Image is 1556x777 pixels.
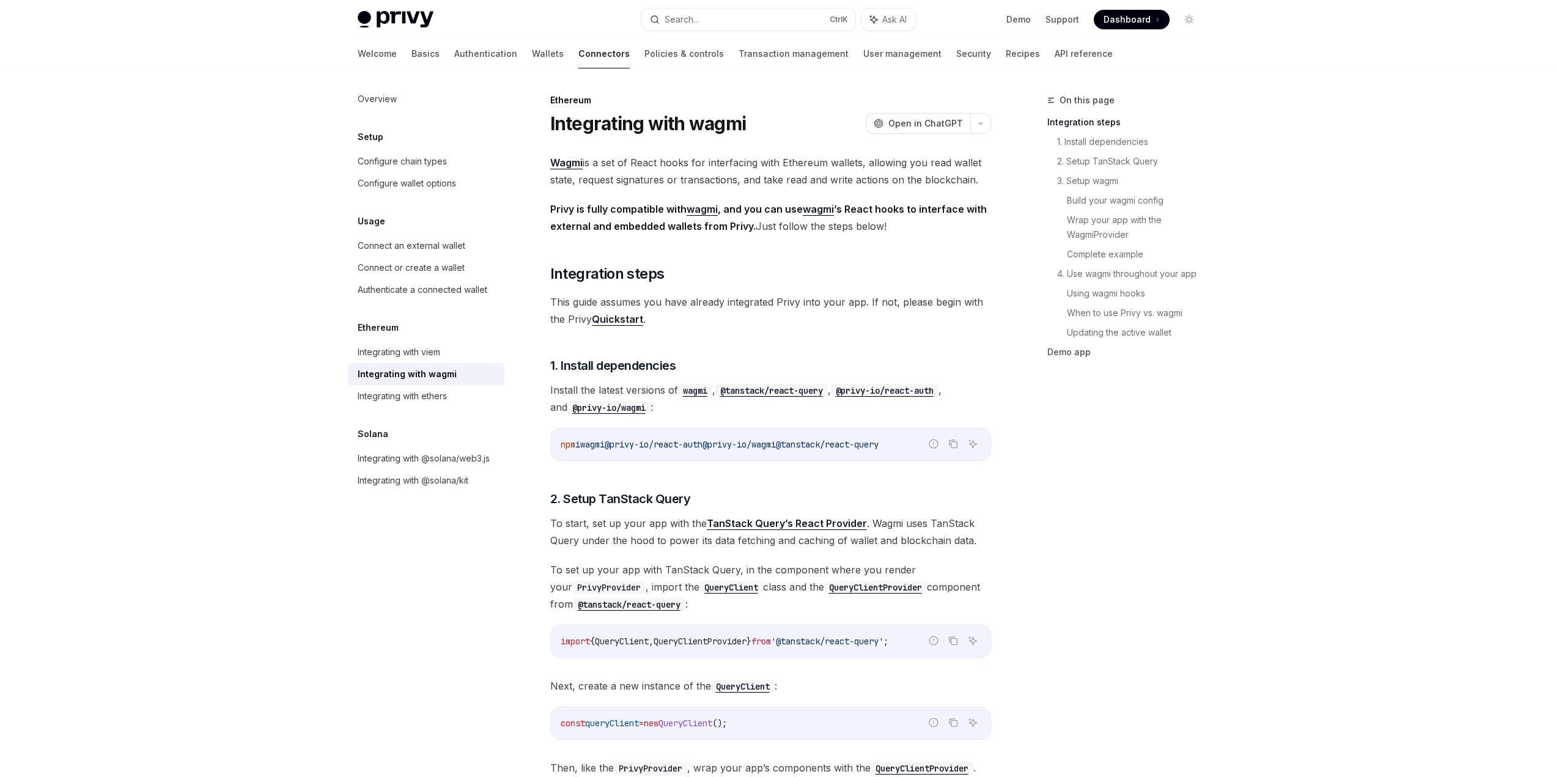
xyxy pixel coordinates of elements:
a: QueryClientProvider [824,581,927,593]
span: from [751,636,771,647]
span: '@tanstack/react-query' [771,636,883,647]
button: Search...CtrlK [641,9,855,31]
a: Wallets [532,39,564,68]
a: Complete example [1067,245,1209,264]
div: Authenticate a connected wallet [358,282,487,297]
span: 2. Setup TanStack Query [550,490,691,507]
button: Report incorrect code [926,715,942,731]
a: Quickstart [592,313,643,326]
a: Authentication [454,39,517,68]
button: Report incorrect code [926,436,942,452]
a: Wrap your app with the WagmiProvider [1067,210,1209,245]
code: PrivyProvider [572,581,646,594]
a: Basics [411,39,440,68]
a: Connect an external wallet [348,235,504,257]
span: 1. Install dependencies [550,357,676,374]
a: wagmi [678,384,712,396]
span: { [590,636,595,647]
code: @tanstack/react-query [715,384,828,397]
div: Integrating with viem [358,345,440,359]
div: Integrating with @solana/kit [358,473,468,488]
a: @tanstack/react-query [715,384,828,396]
a: Integrating with wagmi [348,363,504,385]
div: Connect or create a wallet [358,260,465,275]
a: Updating the active wallet [1067,323,1209,342]
a: Policies & controls [644,39,724,68]
span: To set up your app with TanStack Query, in the component where you render your , import the class... [550,561,991,613]
a: Using wagmi hooks [1067,284,1209,303]
a: 1. Install dependencies [1057,132,1209,152]
button: Copy the contents from the code block [945,633,961,649]
a: Transaction management [739,39,849,68]
button: Ask AI [861,9,915,31]
img: light logo [358,11,433,28]
a: When to use Privy vs. wagmi [1067,303,1209,323]
a: Connectors [578,39,630,68]
span: , [649,636,654,647]
a: @privy-io/wagmi [567,401,651,413]
a: Support [1045,13,1079,26]
code: QueryClient [711,680,775,693]
a: Integration steps [1047,112,1209,132]
div: Configure chain types [358,154,447,169]
h5: Solana [358,427,388,441]
a: User management [863,39,942,68]
div: Ethereum [550,94,991,106]
a: Overview [348,88,504,110]
a: Demo [1006,13,1031,26]
code: wagmi [678,384,712,397]
h5: Ethereum [358,320,399,335]
a: wagmi [687,203,718,216]
div: Integrating with wagmi [358,367,457,381]
span: (); [712,718,727,729]
a: 3. Setup wagmi [1057,171,1209,191]
span: Just follow the steps below! [550,201,991,235]
a: Authenticate a connected wallet [348,279,504,301]
a: Wagmi [550,157,583,169]
span: npm [561,439,575,450]
a: 2. Setup TanStack Query [1057,152,1209,171]
button: Ask AI [965,436,981,452]
span: @privy-io/wagmi [702,439,776,450]
span: Ctrl K [830,15,848,24]
a: Build your wagmi config [1067,191,1209,210]
button: Open in ChatGPT [866,113,970,134]
span: new [644,718,658,729]
code: @tanstack/react-query [573,598,685,611]
a: Dashboard [1094,10,1170,29]
code: QueryClientProvider [871,762,973,775]
h5: Usage [358,214,385,229]
span: To start, set up your app with the . Wagmi uses TanStack Query under the hood to power its data f... [550,515,991,549]
span: Ask AI [882,13,907,26]
a: Integrating with @solana/kit [348,470,504,492]
span: wagmi [580,439,605,450]
a: Configure wallet options [348,172,504,194]
code: @privy-io/wagmi [567,401,651,414]
a: TanStack Query’s React Provider [707,517,867,530]
a: @tanstack/react-query [573,598,685,610]
a: wagmi [803,203,834,216]
span: QueryClient [658,718,712,729]
span: Open in ChatGPT [888,117,963,130]
span: On this page [1060,93,1115,108]
span: @tanstack/react-query [776,439,879,450]
div: Connect an external wallet [358,238,465,253]
code: @privy-io/react-auth [831,384,938,397]
div: Overview [358,92,397,106]
span: Dashboard [1104,13,1151,26]
code: QueryClient [699,581,763,594]
span: const [561,718,585,729]
button: Ask AI [965,633,981,649]
button: Copy the contents from the code block [945,436,961,452]
a: QueryClient [711,680,775,692]
span: is a set of React hooks for interfacing with Ethereum wallets, allowing you read wallet state, re... [550,154,991,188]
a: QueryClientProvider [871,762,973,774]
span: queryClient [585,718,639,729]
a: Integrating with ethers [348,385,504,407]
button: Copy the contents from the code block [945,715,961,731]
a: Recipes [1006,39,1040,68]
span: This guide assumes you have already integrated Privy into your app. If not, please begin with the... [550,293,991,328]
a: Connect or create a wallet [348,257,504,279]
button: Toggle dark mode [1179,10,1199,29]
span: Next, create a new instance of the : [550,677,991,694]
